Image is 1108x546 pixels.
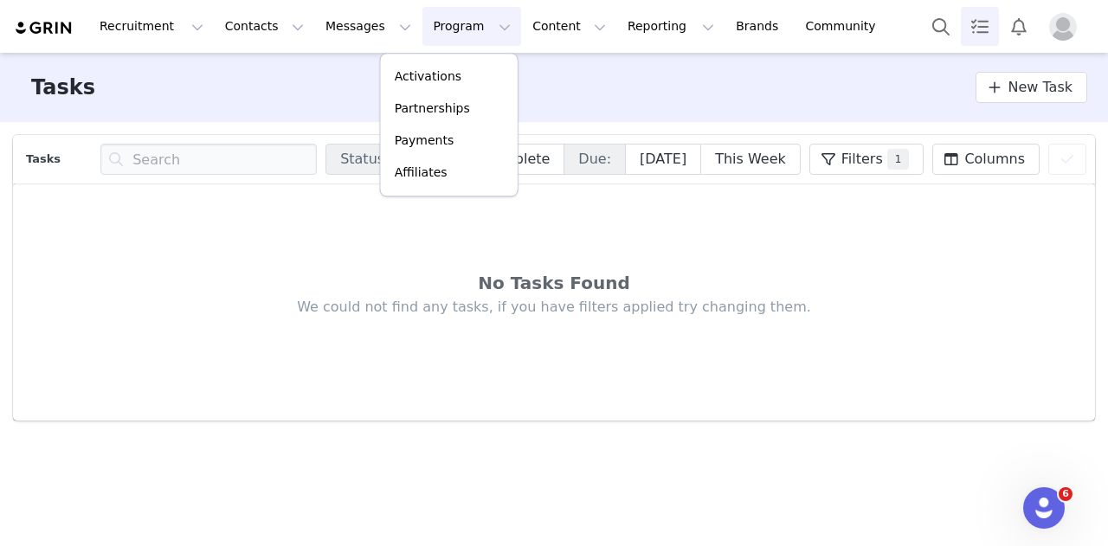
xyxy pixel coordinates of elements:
[1008,77,1073,98] span: New Task
[422,7,521,46] button: Program
[1039,13,1094,41] button: Profile
[65,298,1043,317] div: We could not find any tasks, if you have filters applied try changing them.
[964,149,1025,170] span: Columns
[395,100,470,118] p: Partnerships
[215,7,314,46] button: Contacts
[522,7,616,46] button: Content
[395,132,454,150] p: Payments
[395,164,448,182] p: Affiliates
[961,7,999,46] a: Tasks
[315,7,422,46] button: Messages
[887,149,910,170] span: 1
[1059,487,1073,501] span: 6
[31,72,95,103] h3: Tasks
[1000,7,1038,46] button: Notifications
[841,149,883,170] span: Filters
[976,72,1087,103] button: New Task
[1049,13,1077,41] img: placeholder-profile.jpg
[617,7,725,46] button: Reporting
[725,7,794,46] a: Brands
[796,7,894,46] a: Community
[625,144,701,175] button: [DATE]
[22,151,69,168] div: Tasks
[809,144,924,175] button: Filters1
[922,7,960,46] button: Search
[14,20,74,36] img: grin logo
[100,144,317,175] input: Search
[700,144,801,175] button: This Week
[932,144,1040,175] button: Columns
[395,67,461,86] p: Activations
[65,270,1043,296] div: No Tasks Found
[1023,487,1065,529] iframe: Intercom live chat
[89,7,214,46] button: Recruitment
